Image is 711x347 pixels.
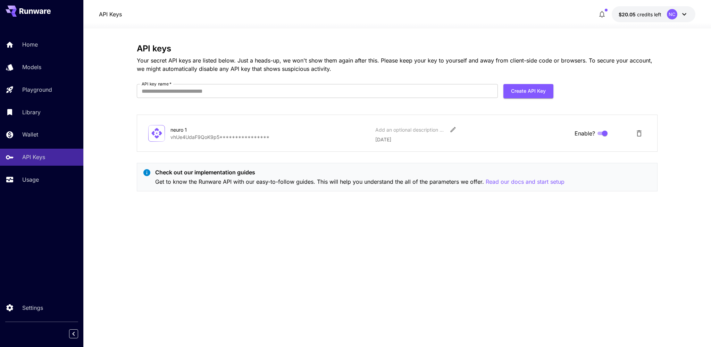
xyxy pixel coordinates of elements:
[637,11,661,17] span: credits left
[22,130,38,139] p: Wallet
[22,175,39,184] p: Usage
[375,126,445,133] div: Add an optional description or comment
[22,153,45,161] p: API Keys
[612,6,695,22] button: $20.05NC
[667,9,677,19] div: NC
[632,126,646,140] button: Delete API Key
[155,168,564,176] p: Check out our implementation guides
[619,11,661,18] div: $20.05
[142,81,172,87] label: API key name
[69,329,78,338] button: Collapse sidebar
[137,56,658,73] p: Your secret API keys are listed below. Just a heads-up, we won't show them again after this. Plea...
[503,84,553,98] button: Create API Key
[99,10,122,18] nav: breadcrumb
[22,85,52,94] p: Playground
[447,123,459,136] button: Edit
[74,328,83,340] div: Collapse sidebar
[137,44,658,53] h3: API keys
[155,177,564,186] p: Get to know the Runware API with our easy-to-follow guides. This will help you understand the all...
[22,108,41,116] p: Library
[170,126,240,133] div: neuro 1
[575,129,595,138] span: Enable?
[375,136,569,143] p: [DATE]
[99,10,122,18] a: API Keys
[22,63,41,71] p: Models
[486,177,564,186] button: Read our docs and start setup
[22,40,38,49] p: Home
[22,304,43,312] p: Settings
[619,11,637,17] span: $20.05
